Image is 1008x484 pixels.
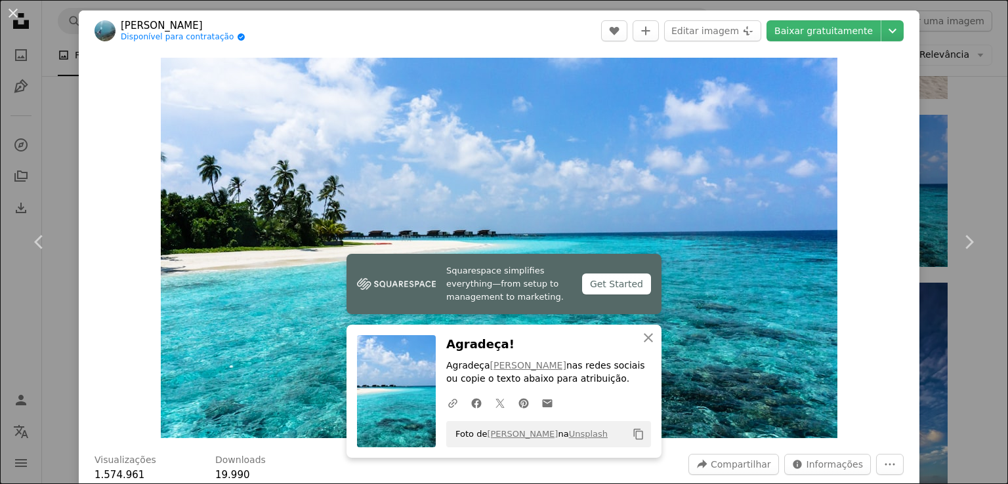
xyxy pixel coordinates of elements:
img: Ir para o perfil de Johnny Africa [94,20,115,41]
span: Squarespace simplifies everything—from setup to management to marketing. [446,264,572,304]
button: Curtir [601,20,627,41]
a: [PERSON_NAME] [490,360,566,371]
button: Escolha o tamanho do download [881,20,904,41]
h3: Downloads [215,454,266,467]
button: Estatísticas desta imagem [784,454,871,475]
a: Compartilhar no Facebook [465,390,488,416]
h3: Visualizações [94,454,156,467]
button: Ampliar esta imagem [161,58,837,438]
span: Informações [807,454,863,474]
div: Get Started [582,273,651,294]
button: Mais ações [876,454,904,475]
span: 1.574.961 [94,469,144,481]
a: Disponível para contratação [121,32,245,43]
a: Próximo [929,179,1008,305]
a: Compartilhar no Pinterest [512,390,535,416]
a: Compartilhar por e-mail [535,390,559,416]
a: Compartilhar no Twitter [488,390,512,416]
h3: Agradeça! [446,335,651,354]
button: Editar imagem [664,20,761,41]
a: [PERSON_NAME] [487,429,558,439]
span: Foto de na [449,424,608,445]
img: Mar azul sob nuvens brancas durante o dia [161,58,837,438]
a: Baixar gratuitamente [766,20,881,41]
button: Adicionar à coleção [633,20,659,41]
button: Copiar para a área de transferência [627,423,650,445]
a: [PERSON_NAME] [121,19,245,32]
a: Unsplash [569,429,608,439]
span: Compartilhar [711,454,771,474]
img: file-1747939142011-51e5cc87e3c9 [357,274,436,294]
span: 19.990 [215,469,250,481]
p: Agradeça nas redes sociais ou copie o texto abaixo para atribuição. [446,359,651,386]
button: Compartilhar esta imagem [688,454,779,475]
a: Squarespace simplifies everything—from setup to management to marketing.Get Started [346,254,661,314]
